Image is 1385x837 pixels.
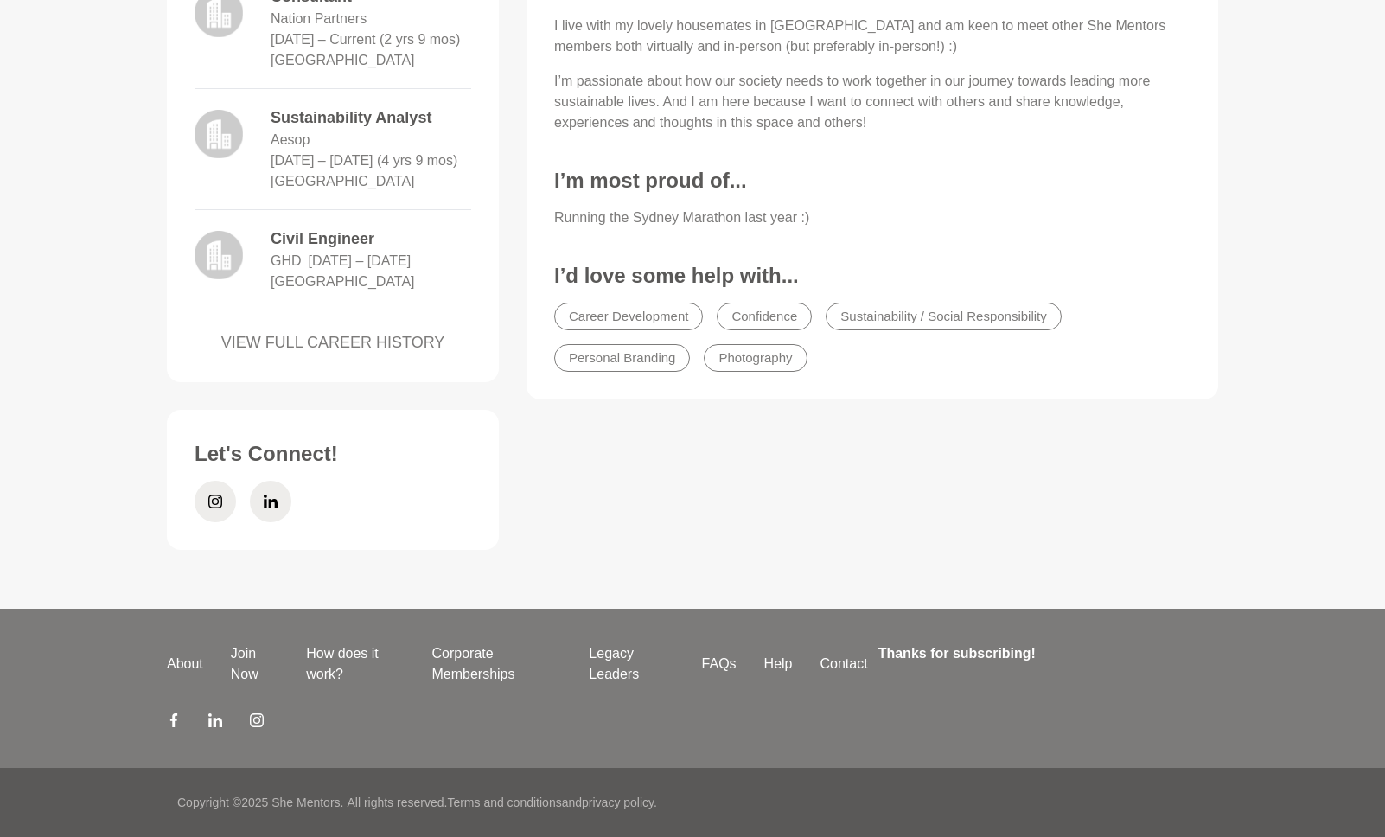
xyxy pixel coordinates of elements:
time: [DATE] – [DATE] (4 yrs 9 mos) [271,153,457,168]
a: Contact [807,654,882,674]
p: I’m passionate about how our society needs to work together in our journey towards leading more s... [554,71,1190,133]
time: [DATE] – [DATE] [309,253,412,268]
a: Join Now [217,643,292,685]
a: LinkedIn [208,712,222,733]
dd: Nation Partners [271,9,367,29]
dd: 1/2/2018 – 1/8/2021 [309,251,412,272]
a: About [153,654,217,674]
a: LinkedIn [250,481,291,522]
time: [DATE] – Current (2 yrs 9 mos) [271,32,460,47]
dd: [GEOGRAPHIC_DATA] [271,272,415,292]
a: Legacy Leaders [575,643,687,685]
dd: Civil Engineer [271,227,471,251]
dd: [GEOGRAPHIC_DATA] [271,171,415,192]
a: Instagram [250,712,264,733]
dd: Sustainability Analyst [271,106,471,130]
p: I live with my lovely housemates in [GEOGRAPHIC_DATA] and am keen to meet other She Mentors membe... [554,16,1190,57]
img: logo [195,231,243,279]
a: privacy policy [582,795,654,809]
a: Corporate Memberships [418,643,575,685]
dd: GHD [271,251,302,272]
p: Copyright © 2025 She Mentors . [177,794,343,812]
dd: [GEOGRAPHIC_DATA] [271,50,415,71]
a: How does it work? [292,643,418,685]
a: Instagram [195,481,236,522]
p: All rights reserved. and . [347,794,656,812]
p: Running the Sydney Marathon last year :) [554,208,1190,228]
img: logo [195,110,243,158]
dd: 1/1/2023 – Current (2 yrs 9 mos) [271,29,460,50]
a: Terms and conditions [447,795,561,809]
h3: Let's Connect! [195,441,471,467]
h4: Thanks for subscribing! [878,643,1208,664]
dd: Aesop [271,130,310,150]
h3: I’m most proud of... [554,168,1190,194]
a: Facebook [167,712,181,733]
a: VIEW FULL CAREER HISTORY [195,331,471,355]
a: FAQs [688,654,750,674]
a: Help [750,654,807,674]
dd: 1/8/2021 – 30/12/2022 (4 yrs 9 mos) [271,150,457,171]
h3: I’d love some help with... [554,263,1190,289]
